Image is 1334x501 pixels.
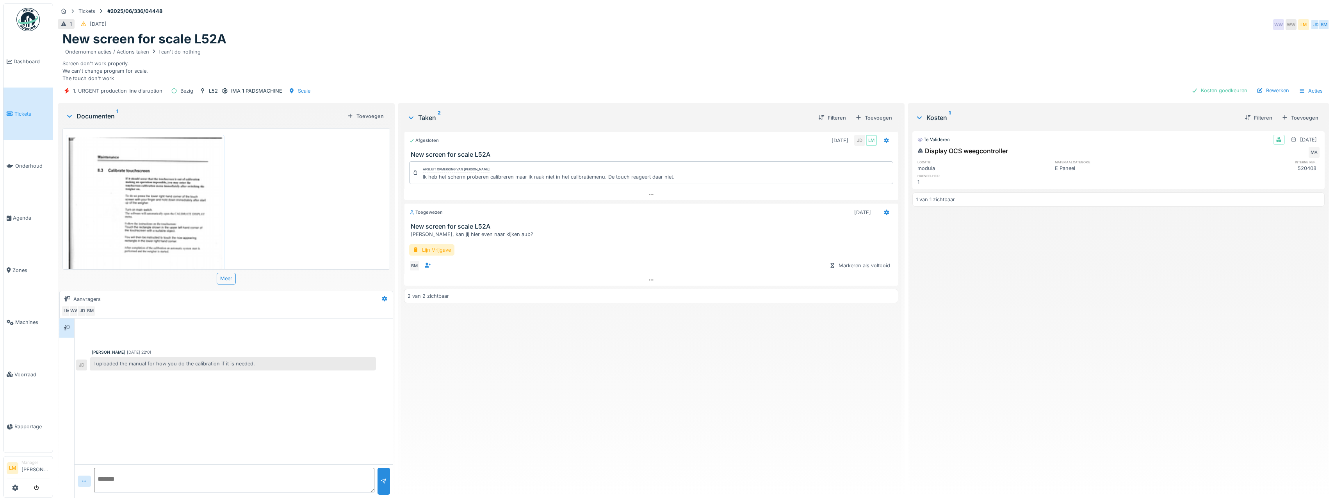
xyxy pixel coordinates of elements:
[854,135,865,146] div: JD
[832,137,848,144] div: [DATE]
[180,87,193,95] div: Bezig
[85,306,96,317] div: BM
[852,113,895,123] div: Toevoegen
[62,47,1325,82] div: Screen don't work properly. We can't change program for scale. The touch don't work
[7,462,18,474] li: LM
[1187,159,1320,165] h6: interne ref.
[916,196,955,203] div: 1 van 1 zichtbaar
[104,7,166,15] strong: #2025/06/336/04448
[423,173,675,181] div: Ik heb het scherm proberen calibreren maar ik raak niet in het calibratiemenu. De touch reageert ...
[409,209,443,216] div: Toegewezen
[65,48,201,55] div: Ondernomen acties / Actions taken I can't do nothing
[1055,165,1187,172] div: E Paneel
[1241,113,1275,123] div: Filteren
[1318,19,1329,30] div: BM
[4,36,53,88] a: Dashboard
[14,58,50,65] span: Dashboard
[949,113,951,122] sup: 1
[411,151,895,158] h3: New screen for scale L52A
[209,87,218,95] div: L52
[73,87,162,95] div: 1. URGENT production line disruption
[90,20,107,28] div: [DATE]
[917,146,1008,156] div: Display OCS weegcontroller
[917,159,1050,165] h6: locatie
[409,137,439,144] div: Afgesloten
[1300,136,1317,143] div: [DATE]
[13,214,50,222] span: Agenda
[90,357,376,370] div: I uploaded the manual for how you do the calibration if it is needed.
[68,137,223,356] img: iu9rxs369jjjem2pkj8lhefjjy2r
[438,113,441,122] sup: 2
[1309,147,1320,158] div: MA
[1188,85,1250,96] div: Kosten goedkeuren
[15,318,50,326] span: Machines
[73,295,101,303] div: Aanvragers
[408,292,449,300] div: 2 van 2 zichtbaar
[917,136,950,143] div: Te valideren
[78,7,95,15] div: Tickets
[70,20,72,28] div: 1
[407,113,812,122] div: Taken
[4,401,53,453] a: Rapportage
[915,113,1238,122] div: Kosten
[12,267,50,274] span: Zones
[66,111,344,121] div: Documenten
[1055,159,1187,165] h6: materiaalcategorie
[1295,85,1326,97] div: Acties
[344,111,387,122] div: Toevoegen
[4,140,53,192] a: Onderhoud
[21,460,50,476] li: [PERSON_NAME]
[409,244,454,256] div: Lijn Vrijgave
[1254,85,1292,96] div: Bewerken
[77,306,88,317] div: JD
[409,260,420,271] div: BM
[62,32,226,47] h1: New screen for scale L52A
[917,165,1050,172] div: modula
[69,306,80,317] div: WW
[1311,19,1322,30] div: JD
[127,349,151,355] div: [DATE] 22:01
[14,423,50,430] span: Rapportage
[15,162,50,170] span: Onderhoud
[917,173,1050,178] h6: hoeveelheid
[4,296,53,348] a: Machines
[61,306,72,317] div: LM
[7,460,50,478] a: LM Manager[PERSON_NAME]
[21,460,50,465] div: Manager
[92,349,125,355] div: [PERSON_NAME]
[231,87,282,95] div: IMA 1 PADSMACHINE
[298,87,310,95] div: Scale
[217,273,236,284] div: Meer
[411,223,895,230] h3: New screen for scale L52A
[411,231,895,238] div: [PERSON_NAME], kan jij hier even naar kijken aub?
[1187,165,1320,172] div: 520408
[16,8,40,31] img: Badge_color-CXgf-gQk.svg
[4,88,53,140] a: Tickets
[1298,19,1309,30] div: LM
[423,167,490,172] div: Afsluit opmerking van [PERSON_NAME]
[14,110,50,118] span: Tickets
[76,360,87,370] div: JD
[866,135,877,146] div: LM
[1273,19,1284,30] div: WW
[4,348,53,400] a: Voorraad
[116,111,118,121] sup: 1
[815,113,849,123] div: Filteren
[917,178,1050,186] div: 1
[4,192,53,244] a: Agenda
[4,244,53,296] a: Zones
[1279,113,1322,123] div: Toevoegen
[826,260,893,271] div: Markeren als voltooid
[854,209,871,216] div: [DATE]
[1286,19,1297,30] div: WW
[14,371,50,378] span: Voorraad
